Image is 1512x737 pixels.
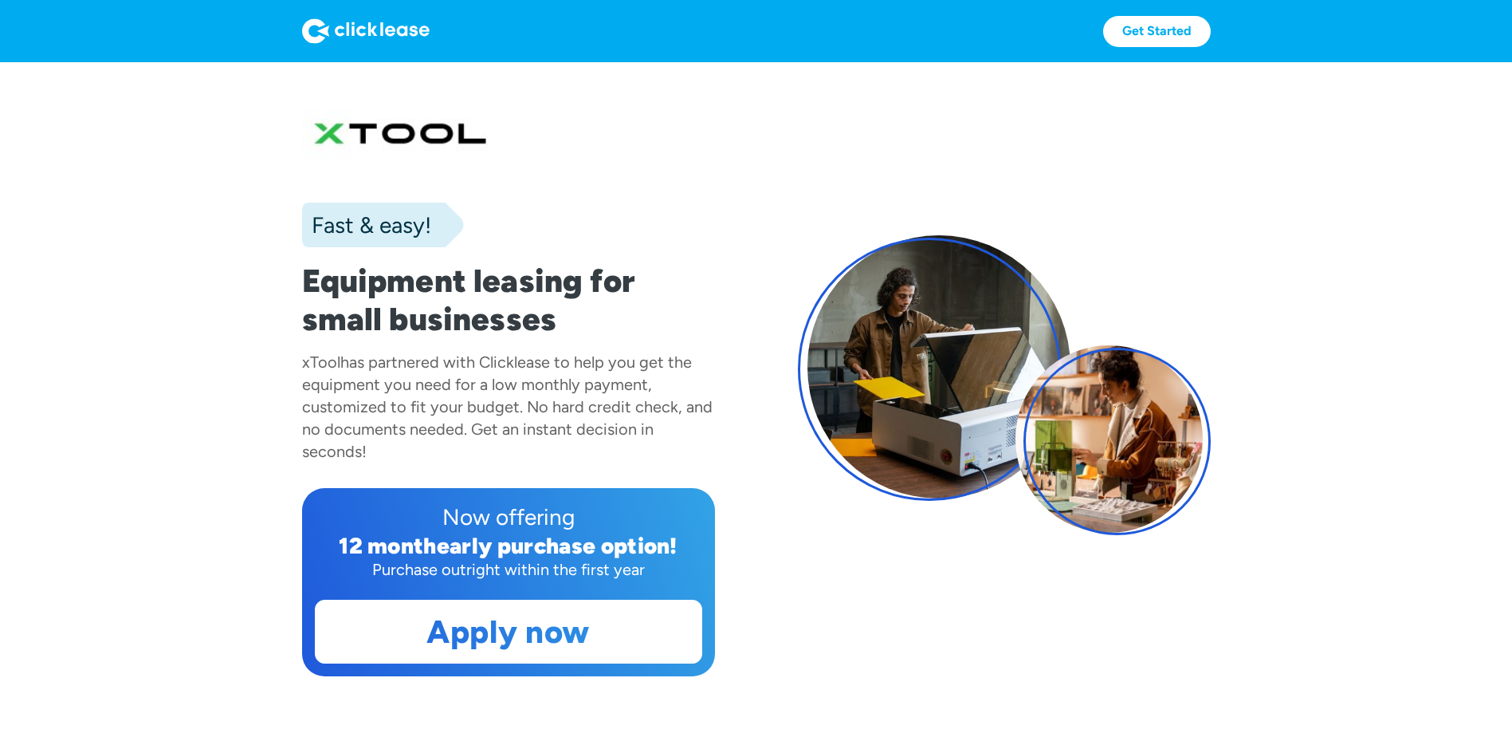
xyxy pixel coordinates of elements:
[315,501,702,533] div: Now offering
[437,532,677,559] div: early purchase option!
[1103,16,1211,47] a: Get Started
[315,558,702,581] div: Purchase outright within the first year
[316,601,701,663] a: Apply now
[302,262,715,338] h1: Equipment leasing for small businesses
[302,18,430,44] img: Logo
[302,353,340,372] div: xTool
[302,209,431,241] div: Fast & easy!
[339,532,437,559] div: 12 month
[302,353,713,461] div: has partnered with Clicklease to help you get the equipment you need for a low monthly payment, c...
